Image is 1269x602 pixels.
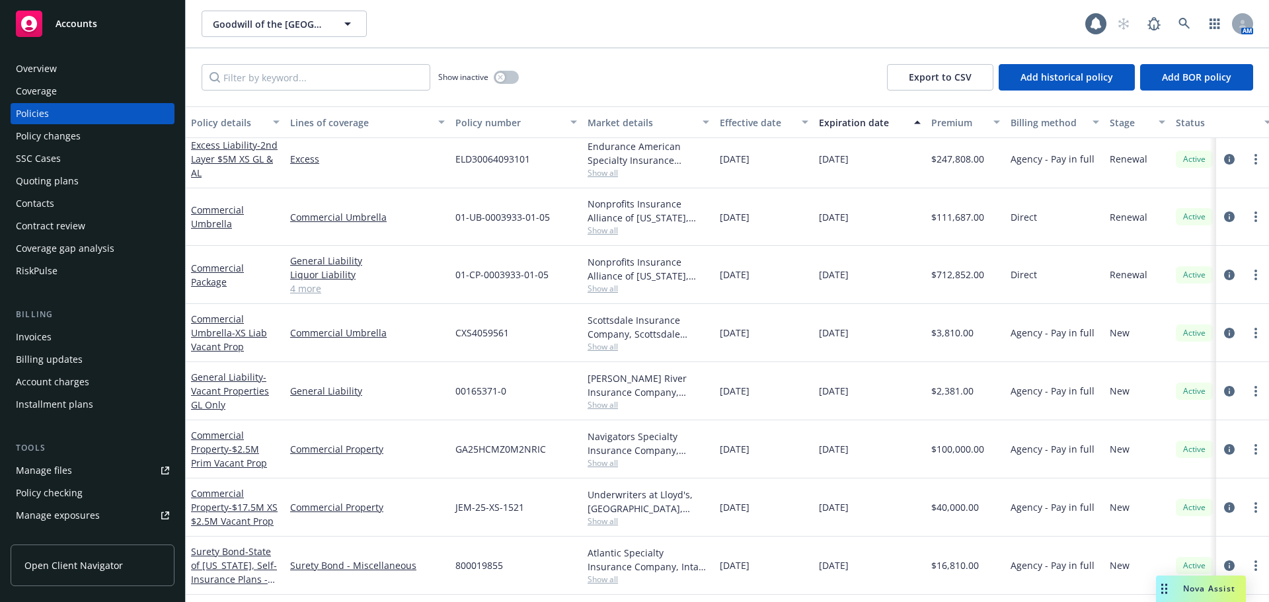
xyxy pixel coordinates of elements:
[191,313,267,353] a: Commercial Umbrella
[819,268,849,282] span: [DATE]
[819,326,849,340] span: [DATE]
[191,204,244,230] a: Commercial Umbrella
[720,116,794,130] div: Effective date
[191,371,269,411] a: General Liability
[1110,326,1130,340] span: New
[819,442,849,456] span: [DATE]
[931,326,974,340] span: $3,810.00
[11,371,174,393] a: Account charges
[1248,500,1264,515] a: more
[1140,64,1253,91] button: Add BOR policy
[1221,325,1237,341] a: circleInformation
[16,170,79,192] div: Quoting plans
[1011,152,1095,166] span: Agency - Pay in full
[1171,11,1198,37] a: Search
[1110,384,1130,398] span: New
[56,19,97,29] span: Accounts
[11,5,174,42] a: Accounts
[290,326,445,340] a: Commercial Umbrella
[11,441,174,455] div: Tools
[720,384,750,398] span: [DATE]
[191,501,278,527] span: - $17.5M XS $2.5M Vacant Prop
[1141,11,1167,37] a: Report a Bug
[11,215,174,237] a: Contract review
[931,210,984,224] span: $111,687.00
[1110,210,1147,224] span: Renewal
[1011,116,1085,130] div: Billing method
[11,349,174,370] a: Billing updates
[931,442,984,456] span: $100,000.00
[213,17,327,31] span: Goodwill of the [GEOGRAPHIC_DATA]
[588,255,709,283] div: Nonprofits Insurance Alliance of [US_STATE], Inc., Nonprofits Insurance Alliance of [US_STATE], I...
[819,152,849,166] span: [DATE]
[455,210,550,224] span: 01-UB-0003933-01-05
[1181,502,1208,513] span: Active
[1011,268,1037,282] span: Direct
[588,197,709,225] div: Nonprofits Insurance Alliance of [US_STATE], Inc., Nonprofits Insurance Alliance of [US_STATE], I...
[16,394,93,415] div: Installment plans
[1221,267,1237,283] a: circleInformation
[24,558,123,572] span: Open Client Navigator
[720,442,750,456] span: [DATE]
[720,152,750,166] span: [DATE]
[1110,442,1130,456] span: New
[1104,106,1171,138] button: Stage
[1202,11,1228,37] a: Switch app
[720,500,750,514] span: [DATE]
[1181,327,1208,339] span: Active
[16,238,114,259] div: Coverage gap analysis
[16,482,83,504] div: Policy checking
[290,384,445,398] a: General Liability
[290,268,445,282] a: Liquor Liability
[1248,558,1264,574] a: more
[11,126,174,147] a: Policy changes
[1181,385,1208,397] span: Active
[11,308,174,321] div: Billing
[1110,500,1130,514] span: New
[1221,441,1237,457] a: circleInformation
[11,326,174,348] a: Invoices
[1181,153,1208,165] span: Active
[1011,384,1095,398] span: Agency - Pay in full
[191,371,269,411] span: - Vacant Properties GL Only
[16,193,54,214] div: Contacts
[931,116,985,130] div: Premium
[1248,267,1264,283] a: more
[16,371,89,393] div: Account charges
[931,558,979,572] span: $16,810.00
[202,64,430,91] input: Filter by keyword...
[1181,443,1208,455] span: Active
[16,103,49,124] div: Policies
[1221,151,1237,167] a: circleInformation
[926,106,1005,138] button: Premium
[16,81,57,102] div: Coverage
[819,384,849,398] span: [DATE]
[1110,558,1130,572] span: New
[16,460,72,481] div: Manage files
[1011,442,1095,456] span: Agency - Pay in full
[588,116,695,130] div: Market details
[16,326,52,348] div: Invoices
[1156,576,1173,602] div: Drag to move
[1110,268,1147,282] span: Renewal
[455,268,549,282] span: 01-CP-0003933-01-05
[814,106,926,138] button: Expiration date
[588,546,709,574] div: Atlantic Specialty Insurance Company, Intact Insurance
[588,457,709,469] span: Show all
[191,116,265,130] div: Policy details
[455,558,503,572] span: 800019855
[588,167,709,178] span: Show all
[720,268,750,282] span: [DATE]
[819,558,849,572] span: [DATE]
[455,384,506,398] span: 00165371-0
[16,349,83,370] div: Billing updates
[582,106,714,138] button: Market details
[285,106,450,138] button: Lines of coverage
[450,106,582,138] button: Policy number
[290,116,430,130] div: Lines of coverage
[11,505,174,526] a: Manage exposures
[1181,211,1208,223] span: Active
[819,116,906,130] div: Expiration date
[720,558,750,572] span: [DATE]
[1181,560,1208,572] span: Active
